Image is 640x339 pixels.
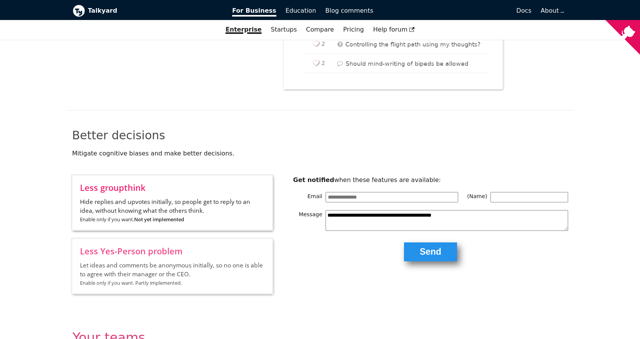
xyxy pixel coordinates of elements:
[281,4,321,17] a: Education
[80,216,184,223] small: Enable only if you want.
[221,23,266,36] a: Enterprise
[293,176,334,184] b: Get notified
[73,5,222,17] a: Talkyard logoTalkyard
[325,7,373,14] span: Blog comments
[339,23,369,36] a: Pricing
[73,5,85,17] img: Talkyard logo
[373,26,415,33] span: Help forum
[458,192,490,202] span: (Name)
[541,7,563,14] a: About
[293,175,568,184] p: when these features are available:
[326,210,568,231] textarea: Message
[134,216,184,223] b: Not yet implemented
[232,7,276,17] span: For Business
[490,192,568,202] input: (Name)
[80,261,264,287] span: Let ideas and comments be anonymous initially, so no one is able to agree with their manager or t...
[378,4,536,17] a: Docs
[516,7,531,14] span: Docs
[286,7,316,14] span: Education
[293,192,326,202] span: Email
[404,242,457,261] button: Send
[72,128,568,143] h2: Better decisions
[72,149,568,158] p: Mitigate cognitive biases and make better decisions.
[321,4,378,17] a: Blog comments
[326,192,458,202] input: Email
[293,210,326,231] span: Message
[80,247,264,255] span: Less Yes-Person problem
[80,183,264,192] span: Less groupthink
[266,23,302,36] a: Startups
[80,197,264,224] span: Hide replies and upvotes initially, so people get to reply to an idea, without knowing what the o...
[306,26,334,33] a: Compare
[80,279,182,286] small: Enable only if you want. Partly implemented.
[88,6,222,16] b: Talkyard
[369,23,419,36] a: Help forum
[228,4,281,17] a: For Business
